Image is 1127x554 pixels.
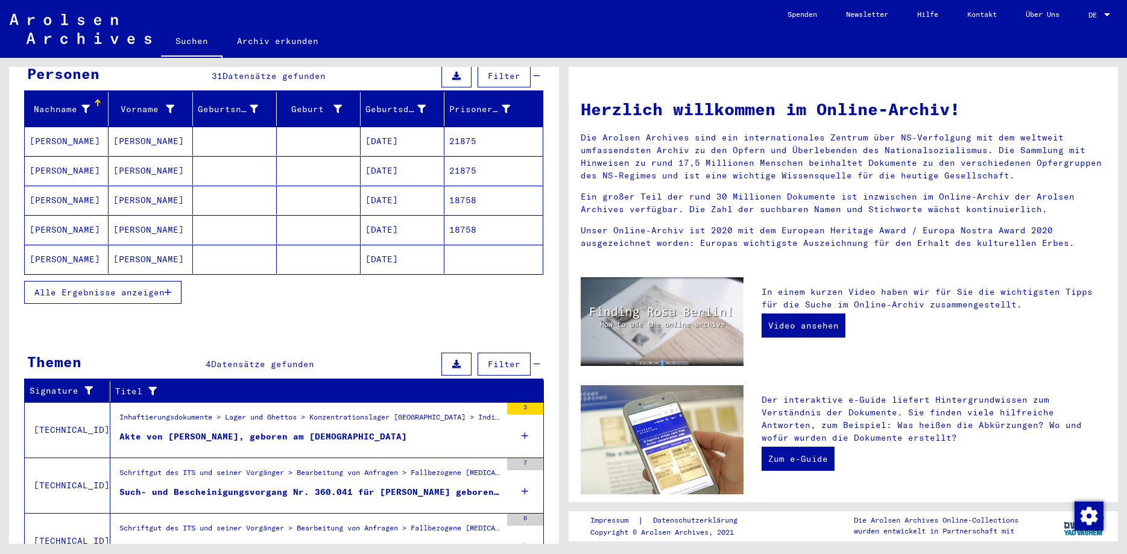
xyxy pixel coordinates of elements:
div: Nachname [30,99,108,119]
span: Filter [488,71,520,81]
div: Titel [115,382,529,401]
mat-cell: [PERSON_NAME] [109,127,192,156]
mat-cell: [PERSON_NAME] [25,215,109,244]
mat-cell: 21875 [444,127,542,156]
button: Filter [478,353,531,376]
a: Zum e-Guide [762,447,835,471]
p: Die Arolsen Archives sind ein internationales Zentrum über NS-Verfolgung mit dem weltweit umfasse... [581,131,1106,182]
a: Archiv erkunden [223,27,333,55]
mat-header-cell: Geburtsdatum [361,92,444,126]
span: DE [1088,11,1102,19]
mat-cell: 21875 [444,156,542,185]
div: Geburtsname [198,99,276,119]
div: Titel [115,385,514,398]
span: Datensätze gefunden [223,71,326,81]
div: Prisoner # [449,99,528,119]
p: wurden entwickelt in Partnerschaft mit [854,526,1018,537]
div: Such- und Bescheinigungsvorgang Nr. 378.078 für [PERSON_NAME] geboren [DEMOGRAPHIC_DATA] [119,541,501,554]
span: 31 [212,71,223,81]
mat-cell: [DATE] [361,215,444,244]
mat-cell: [DATE] [361,127,444,156]
img: Arolsen_neg.svg [10,14,151,44]
p: In einem kurzen Video haben wir für Sie die wichtigsten Tipps für die Suche im Online-Archiv zusa... [762,286,1106,311]
td: [TECHNICAL_ID] [25,402,110,458]
mat-cell: [DATE] [361,245,444,274]
mat-header-cell: Geburtsname [193,92,277,126]
div: Signature [30,382,110,401]
div: Prisoner # [449,103,510,116]
mat-cell: [PERSON_NAME] [25,156,109,185]
button: Filter [478,65,531,87]
mat-cell: [PERSON_NAME] [25,186,109,215]
mat-cell: 18758 [444,215,542,244]
a: Video ansehen [762,313,845,338]
div: Akte von [PERSON_NAME], geboren am [DEMOGRAPHIC_DATA] [119,430,407,443]
a: Suchen [161,27,223,58]
div: Geburt‏ [282,103,342,116]
p: Der interaktive e-Guide liefert Hintergrundwissen zum Verständnis der Dokumente. Sie finden viele... [762,394,1106,444]
div: | [590,514,752,527]
div: Vorname [113,99,192,119]
img: eguide.jpg [581,385,743,494]
div: Geburtsdatum [365,103,426,116]
p: Die Arolsen Archives Online-Collections [854,515,1018,526]
img: yv_logo.png [1061,511,1106,541]
mat-header-cell: Prisoner # [444,92,542,126]
p: Copyright © Arolsen Archives, 2021 [590,527,752,538]
a: Datenschutzerklärung [643,514,752,527]
button: Alle Ergebnisse anzeigen [24,281,182,304]
mat-cell: [PERSON_NAME] [25,127,109,156]
mat-cell: [PERSON_NAME] [25,245,109,274]
img: video.jpg [581,277,743,366]
mat-cell: [DATE] [361,156,444,185]
span: Filter [488,359,520,370]
div: Personen [27,63,99,84]
div: Signature [30,385,95,397]
span: Alle Ergebnisse anzeigen [34,287,165,298]
div: Geburt‏ [282,99,360,119]
div: Geburtsname [198,103,258,116]
div: Vorname [113,103,174,116]
h1: Herzlich willkommen im Online-Archiv! [581,96,1106,122]
p: Unser Online-Archiv ist 2020 mit dem European Heritage Award / Europa Nostra Award 2020 ausgezeic... [581,224,1106,250]
span: Datensätze gefunden [211,359,314,370]
div: 7 [507,458,543,470]
mat-cell: [DATE] [361,186,444,215]
div: Themen [27,351,81,373]
div: Inhaftierungsdokumente > Lager und Ghettos > Konzentrationslager [GEOGRAPHIC_DATA] > Individuelle... [119,412,501,429]
mat-cell: [PERSON_NAME] [109,215,192,244]
mat-cell: [PERSON_NAME] [109,245,192,274]
td: [TECHNICAL_ID] [25,458,110,513]
div: Schriftgut des ITS und seiner Vorgänger > Bearbeitung von Anfragen > Fallbezogene [MEDICAL_DATA] ... [119,523,501,540]
p: Ein großer Teil der rund 30 Millionen Dokumente ist inzwischen im Online-Archiv der Arolsen Archi... [581,190,1106,216]
span: 4 [206,359,211,370]
mat-cell: [PERSON_NAME] [109,186,192,215]
mat-cell: 18758 [444,186,542,215]
div: 6 [507,514,543,526]
mat-cell: [PERSON_NAME] [109,156,192,185]
div: Such- und Bescheinigungsvorgang Nr. 360.041 für [PERSON_NAME] geboren [DEMOGRAPHIC_DATA] [119,486,501,499]
a: Impressum [590,514,638,527]
mat-header-cell: Nachname [25,92,109,126]
div: Nachname [30,103,90,116]
div: Geburtsdatum [365,99,444,119]
div: 3 [507,403,543,415]
img: Zustimmung ändern [1075,502,1103,530]
mat-header-cell: Vorname [109,92,192,126]
div: Zustimmung ändern [1074,501,1103,530]
div: Schriftgut des ITS und seiner Vorgänger > Bearbeitung von Anfragen > Fallbezogene [MEDICAL_DATA] ... [119,467,501,484]
mat-header-cell: Geburt‏ [277,92,361,126]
